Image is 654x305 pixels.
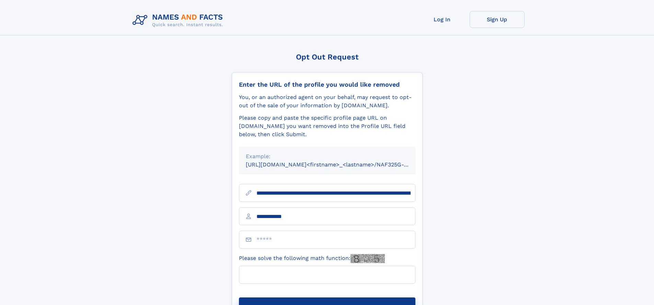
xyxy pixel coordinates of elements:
div: Opt Out Request [232,53,423,61]
div: Enter the URL of the profile you would like removed [239,81,415,88]
label: Please solve the following math function: [239,254,385,263]
div: Please copy and paste the specific profile page URL on [DOMAIN_NAME] you want removed into the Pr... [239,114,415,139]
div: Example: [246,152,409,161]
img: Logo Names and Facts [130,11,229,30]
a: Log In [415,11,470,28]
small: [URL][DOMAIN_NAME]<firstname>_<lastname>/NAF325G-xxxxxxxx [246,161,428,168]
div: You, or an authorized agent on your behalf, may request to opt-out of the sale of your informatio... [239,93,415,110]
a: Sign Up [470,11,525,28]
